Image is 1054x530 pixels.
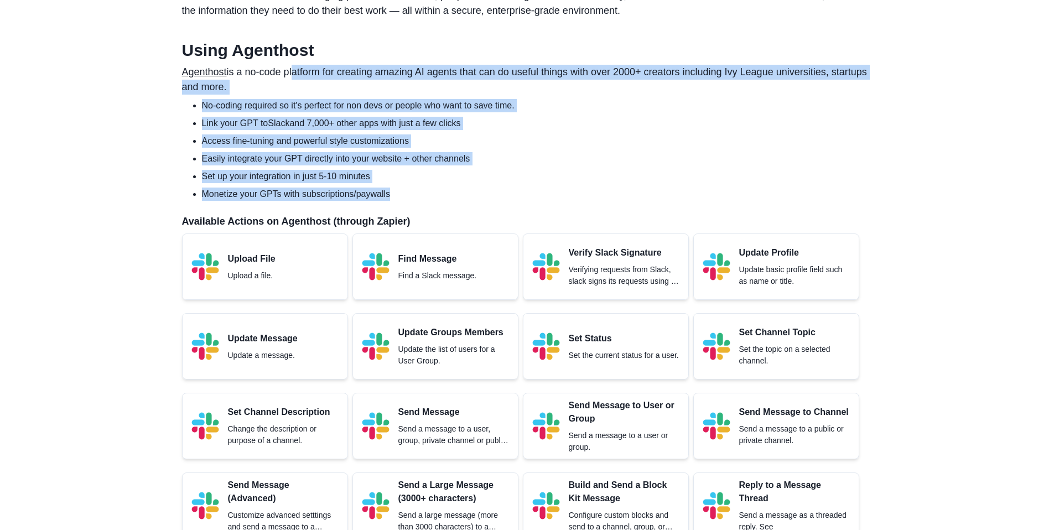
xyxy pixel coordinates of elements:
img: Slack logo [703,332,730,360]
img: Slack logo [703,253,730,280]
p: Set Channel Description [228,406,339,419]
p: Find Message [398,252,477,266]
img: Slack logo [191,332,219,360]
p: Set Channel Topic [739,326,850,339]
p: Build and Send a Block Kit Message [569,479,679,505]
p: Available Actions on Agenthost (through Zapier) [182,214,873,229]
p: Update Profile [739,246,850,259]
p: Update basic profile field such as name or title. [739,264,850,287]
img: Slack logo [191,253,219,280]
img: Slack logo [191,412,219,440]
h2: Using Agenthost [182,40,873,60]
img: Slack logo [532,253,560,280]
img: Slack logo [532,332,560,360]
p: Update a message. [228,350,298,361]
img: Slack logo [362,412,390,440]
p: Send a message to a user or group. [569,430,679,453]
li: Easily integrate your GPT directly into your website + other channels [202,152,873,165]
p: Update the list of users for a User Group. [398,344,509,367]
li: Link your GPT to Slack and 7,000+ other apps with just a few clicks [202,117,873,130]
p: Upload File [228,252,276,266]
p: Send a message to a public or private channel. [739,423,850,446]
li: Access fine-tuning and powerful style customizations [202,134,873,148]
img: Slack logo [703,492,730,519]
p: Send Message to User or Group [569,399,679,425]
p: Set Status [569,332,679,345]
p: Send Message to Channel [739,406,850,419]
p: Verifying requests from Slack, slack signs its requests using a secret that's unique to your app. [569,264,679,287]
p: Set the topic on a selected channel. [739,344,850,367]
p: Find a Slack message. [398,270,477,282]
a: Agenthost [182,66,227,77]
li: Monetize your GPTs with subscriptions/paywalls [202,188,873,201]
img: Slack logo [532,492,560,519]
p: Update Groups Members [398,326,509,339]
p: Verify Slack Signature [569,246,679,259]
p: Send a Large Message (3000+ characters) [398,479,509,505]
p: Set the current status for a user. [569,350,679,361]
img: Slack logo [703,412,730,440]
img: Slack logo [362,253,390,280]
p: Send Message (Advanced) [228,479,339,505]
p: Reply to a Message Thread [739,479,850,505]
img: Slack logo [532,412,560,440]
p: Upload a file. [228,270,276,282]
img: Slack logo [191,492,219,519]
li: No-coding required so it's perfect for non devs or people who want to save time. [202,99,873,112]
p: Send a message to a user, group, private channel or public channel. [398,423,509,446]
p: Change the description or purpose of a channel. [228,423,339,446]
p: is a no-code platform for creating amazing AI agents that can do useful things with over 2000+ cr... [182,65,873,95]
p: Send Message [398,406,509,419]
img: Slack logo [362,332,390,360]
li: Set up your integration in just 5-10 minutes [202,170,873,183]
img: Slack logo [362,492,390,519]
p: Update Message [228,332,298,345]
